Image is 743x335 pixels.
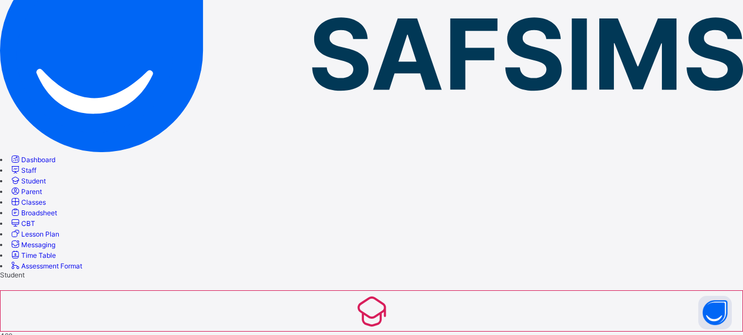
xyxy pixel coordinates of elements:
a: Assessment Format [10,262,82,270]
span: Classes [21,198,46,206]
span: Time Table [21,251,56,259]
a: Lesson Plan [10,230,59,238]
span: Assessment Format [21,262,82,270]
a: Broadsheet [10,209,57,217]
span: Lesson Plan [21,230,59,238]
a: Messaging [10,240,55,249]
span: Staff [21,166,36,174]
span: Messaging [21,240,55,249]
button: Open asap [698,296,732,329]
a: Classes [10,198,46,206]
span: Student [21,177,46,185]
a: CBT [10,219,35,228]
span: Broadsheet [21,209,57,217]
span: Parent [21,187,42,196]
a: Staff [10,166,36,174]
span: Dashboard [21,155,55,164]
span: CBT [21,219,35,228]
a: Parent [10,187,42,196]
a: Student [10,177,46,185]
a: Dashboard [10,155,55,164]
a: Time Table [10,251,56,259]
